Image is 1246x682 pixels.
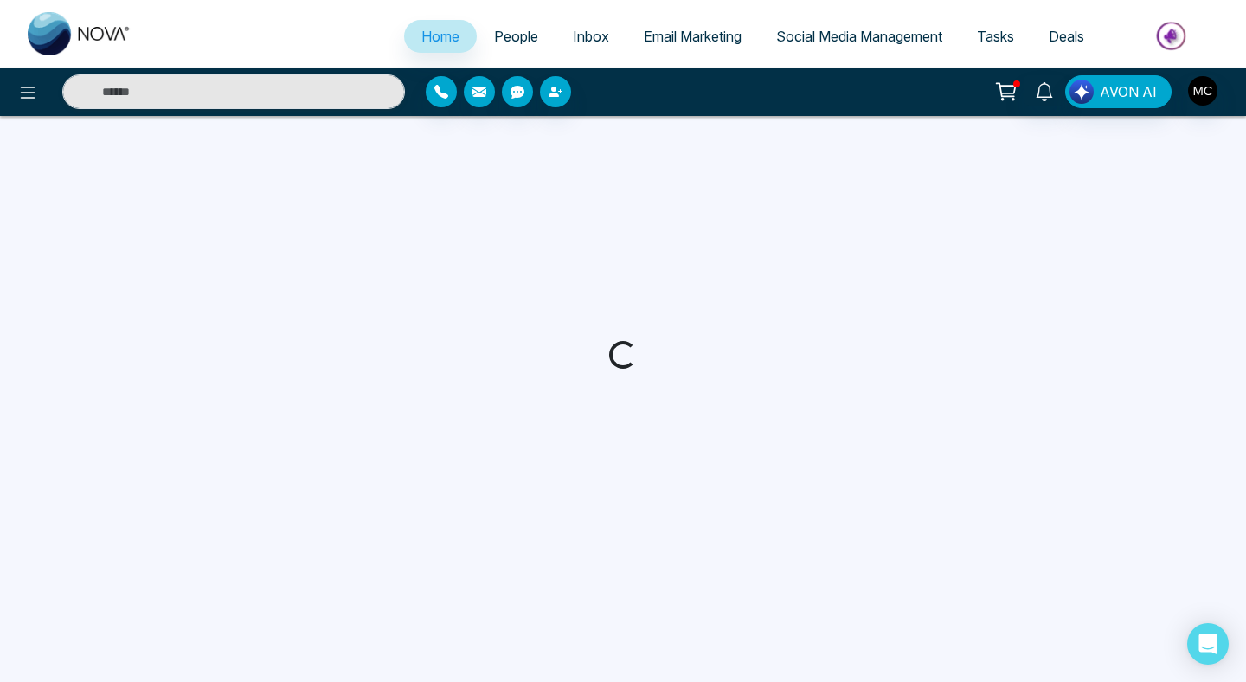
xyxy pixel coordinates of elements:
[1188,76,1217,106] img: User Avatar
[421,28,459,45] span: Home
[1100,81,1157,102] span: AVON AI
[1110,16,1236,55] img: Market-place.gif
[494,28,538,45] span: People
[626,20,759,53] a: Email Marketing
[977,28,1014,45] span: Tasks
[1069,80,1094,104] img: Lead Flow
[960,20,1031,53] a: Tasks
[28,12,132,55] img: Nova CRM Logo
[759,20,960,53] a: Social Media Management
[556,20,626,53] a: Inbox
[1065,75,1172,108] button: AVON AI
[1049,28,1084,45] span: Deals
[477,20,556,53] a: People
[1187,623,1229,665] div: Open Intercom Messenger
[1031,20,1101,53] a: Deals
[776,28,942,45] span: Social Media Management
[644,28,742,45] span: Email Marketing
[573,28,609,45] span: Inbox
[404,20,477,53] a: Home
